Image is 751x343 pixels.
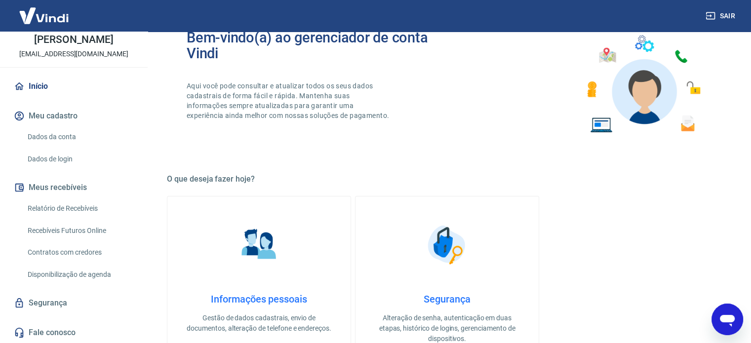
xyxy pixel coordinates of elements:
[423,220,472,269] img: Segurança
[167,174,727,184] h5: O que deseja fazer hoje?
[578,30,708,139] img: Imagem de um avatar masculino com diversos icones exemplificando as funcionalidades do gerenciado...
[34,35,113,45] p: [PERSON_NAME]
[19,49,128,59] p: [EMAIL_ADDRESS][DOMAIN_NAME]
[187,81,391,120] p: Aqui você pode consultar e atualizar todos os seus dados cadastrais de forma fácil e rápida. Mant...
[183,293,335,305] h4: Informações pessoais
[24,265,136,285] a: Disponibilização de agenda
[187,30,447,61] h2: Bem-vindo(a) ao gerenciador de conta Vindi
[183,313,335,334] p: Gestão de dados cadastrais, envio de documentos, alteração de telefone e endereços.
[12,76,136,97] a: Início
[12,0,76,31] img: Vindi
[24,127,136,147] a: Dados da conta
[704,7,739,25] button: Sair
[12,292,136,314] a: Segurança
[711,304,743,335] iframe: Botão para abrir a janela de mensagens
[24,149,136,169] a: Dados de login
[24,242,136,263] a: Contratos com credores
[12,177,136,198] button: Meus recebíveis
[235,220,284,269] img: Informações pessoais
[24,221,136,241] a: Recebíveis Futuros Online
[12,105,136,127] button: Meu cadastro
[24,198,136,219] a: Relatório de Recebíveis
[371,293,523,305] h4: Segurança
